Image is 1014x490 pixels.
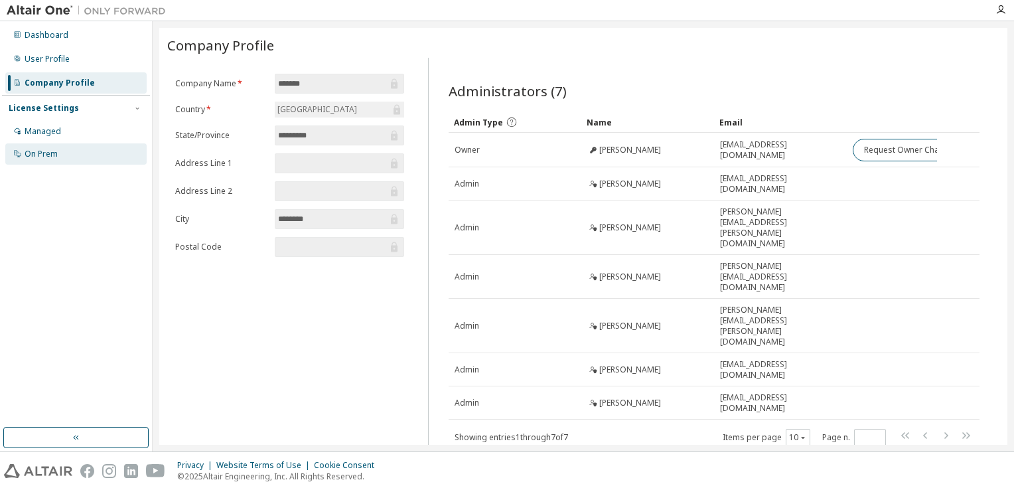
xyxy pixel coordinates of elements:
div: [GEOGRAPHIC_DATA] [275,102,404,118]
span: Admin [455,398,479,408]
label: Address Line 1 [175,158,267,169]
div: [GEOGRAPHIC_DATA] [275,102,359,117]
div: User Profile [25,54,70,64]
img: Altair One [7,4,173,17]
span: [PERSON_NAME][EMAIL_ADDRESS][DOMAIN_NAME] [720,261,841,293]
div: Website Terms of Use [216,460,314,471]
label: Company Name [175,78,267,89]
div: Privacy [177,460,216,471]
span: [EMAIL_ADDRESS][DOMAIN_NAME] [720,139,841,161]
div: On Prem [25,149,58,159]
span: [PERSON_NAME][EMAIL_ADDRESS][PERSON_NAME][DOMAIN_NAME] [720,305,841,347]
label: Country [175,104,267,115]
span: Admin [455,179,479,189]
div: Dashboard [25,30,68,41]
div: Company Profile [25,78,95,88]
span: Showing entries 1 through 7 of 7 [455,432,568,443]
div: Cookie Consent [314,460,382,471]
span: Items per page [723,429,810,446]
span: [PERSON_NAME] [599,272,661,282]
div: License Settings [9,103,79,114]
button: 10 [789,432,807,443]
span: [PERSON_NAME] [599,145,661,155]
span: Admin [455,272,479,282]
span: [EMAIL_ADDRESS][DOMAIN_NAME] [720,173,841,195]
img: youtube.svg [146,464,165,478]
span: [EMAIL_ADDRESS][DOMAIN_NAME] [720,392,841,414]
span: Administrators (7) [449,82,567,100]
span: Owner [455,145,480,155]
span: [PERSON_NAME] [599,398,661,408]
span: [PERSON_NAME] [599,222,661,233]
label: State/Province [175,130,267,141]
span: Company Profile [167,36,274,54]
span: Admin [455,321,479,331]
span: [PERSON_NAME] [599,365,661,375]
img: facebook.svg [80,464,94,478]
label: City [175,214,267,224]
button: Request Owner Change [853,139,965,161]
p: © 2025 Altair Engineering, Inc. All Rights Reserved. [177,471,382,482]
img: altair_logo.svg [4,464,72,478]
span: Admin Type [454,117,503,128]
span: Admin [455,222,479,233]
div: Name [587,112,709,133]
label: Address Line 2 [175,186,267,197]
span: [EMAIL_ADDRESS][DOMAIN_NAME] [720,359,841,380]
div: Email [719,112,841,133]
img: linkedin.svg [124,464,138,478]
span: [PERSON_NAME] [599,321,661,331]
span: [PERSON_NAME][EMAIL_ADDRESS][PERSON_NAME][DOMAIN_NAME] [720,206,841,249]
span: Page n. [822,429,886,446]
img: instagram.svg [102,464,116,478]
div: Managed [25,126,61,137]
span: [PERSON_NAME] [599,179,661,189]
label: Postal Code [175,242,267,252]
span: Admin [455,365,479,375]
